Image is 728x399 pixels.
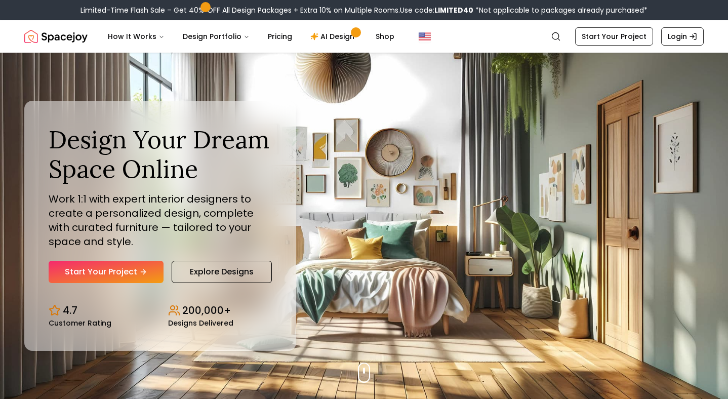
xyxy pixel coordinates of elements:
span: Use code: [400,5,473,15]
a: Pricing [260,26,300,47]
a: Start Your Project [575,27,653,46]
div: Limited-Time Flash Sale – Get 40% OFF All Design Packages + Extra 10% on Multiple Rooms. [80,5,648,15]
span: *Not applicable to packages already purchased* [473,5,648,15]
nav: Main [100,26,402,47]
div: Design stats [49,295,272,327]
button: How It Works [100,26,173,47]
a: Explore Designs [172,261,272,283]
small: Designs Delivered [168,320,233,327]
b: LIMITED40 [434,5,473,15]
img: Spacejoy Logo [24,26,88,47]
nav: Global [24,20,704,53]
p: Work 1:1 with expert interior designers to create a personalized design, complete with curated fu... [49,192,272,249]
a: Login [661,27,704,46]
img: United States [419,30,431,43]
p: 200,000+ [182,303,231,317]
a: Start Your Project [49,261,164,283]
p: 4.7 [63,303,77,317]
a: Shop [368,26,402,47]
a: AI Design [302,26,366,47]
button: Design Portfolio [175,26,258,47]
h1: Design Your Dream Space Online [49,125,272,183]
small: Customer Rating [49,320,111,327]
a: Spacejoy [24,26,88,47]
